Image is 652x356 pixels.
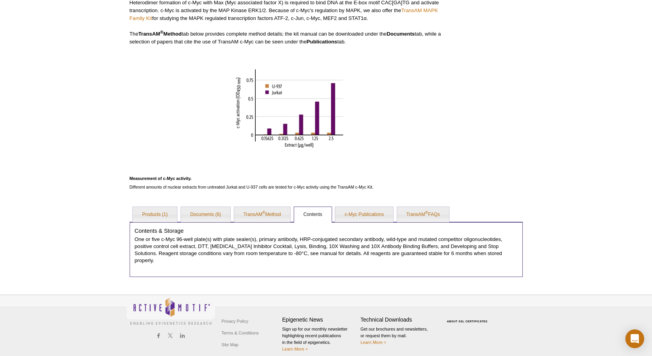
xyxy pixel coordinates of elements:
[130,7,438,21] a: TransAM MAPK Family Kit
[235,69,343,148] img: Measurement of c-Myc activity
[133,207,177,223] a: Products (1)
[447,320,488,323] a: ABOUT SSL CERTIFICATES
[361,340,387,345] a: Learn More >
[361,316,435,323] h4: Technical Downloads
[126,295,216,327] img: Active Motif,
[220,315,250,327] a: Privacy Policy
[220,339,240,351] a: Site Map
[135,236,518,264] p: One or five c-Myc 96-well plate(s) with plate sealer(s), primary antibody, HRP-conjugated seconda...
[387,31,415,37] strong: Documents
[130,174,448,183] h3: Measurement of c-Myc activity.
[397,207,450,223] a: TransAM®FAQs
[220,327,261,339] a: Terms & Conditions
[160,30,163,34] sup: ®
[439,309,498,326] table: Click to Verify - This site chose Symantec SSL for secure e-commerce and confidential communicati...
[361,326,435,346] p: Get our brochures and newsletters, or request them by mail.
[282,326,357,352] p: Sign up for our monthly newsletter highlighting recent publications in the field of epigenetics.
[130,30,448,46] p: The tab below provides complete method details; the kit manual can be downloaded under the tab, w...
[294,207,332,223] a: Contents
[307,39,337,45] strong: Publications
[135,227,518,234] h4: Contents & Storage
[181,207,231,223] a: Documents (6)
[262,210,265,215] sup: ®
[335,207,393,223] a: c-Myc Publications
[282,347,308,351] a: Learn More >
[282,316,357,323] h4: Epigenetic News
[625,329,644,348] div: Open Intercom Messenger
[138,31,182,37] strong: TransAM Method
[234,207,291,223] a: TransAM®Method
[130,185,374,189] span: Different amounts of nuclear extracts from untreated Jurkat and U-937 cells are tested for c-Myc ...
[425,210,428,215] sup: ®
